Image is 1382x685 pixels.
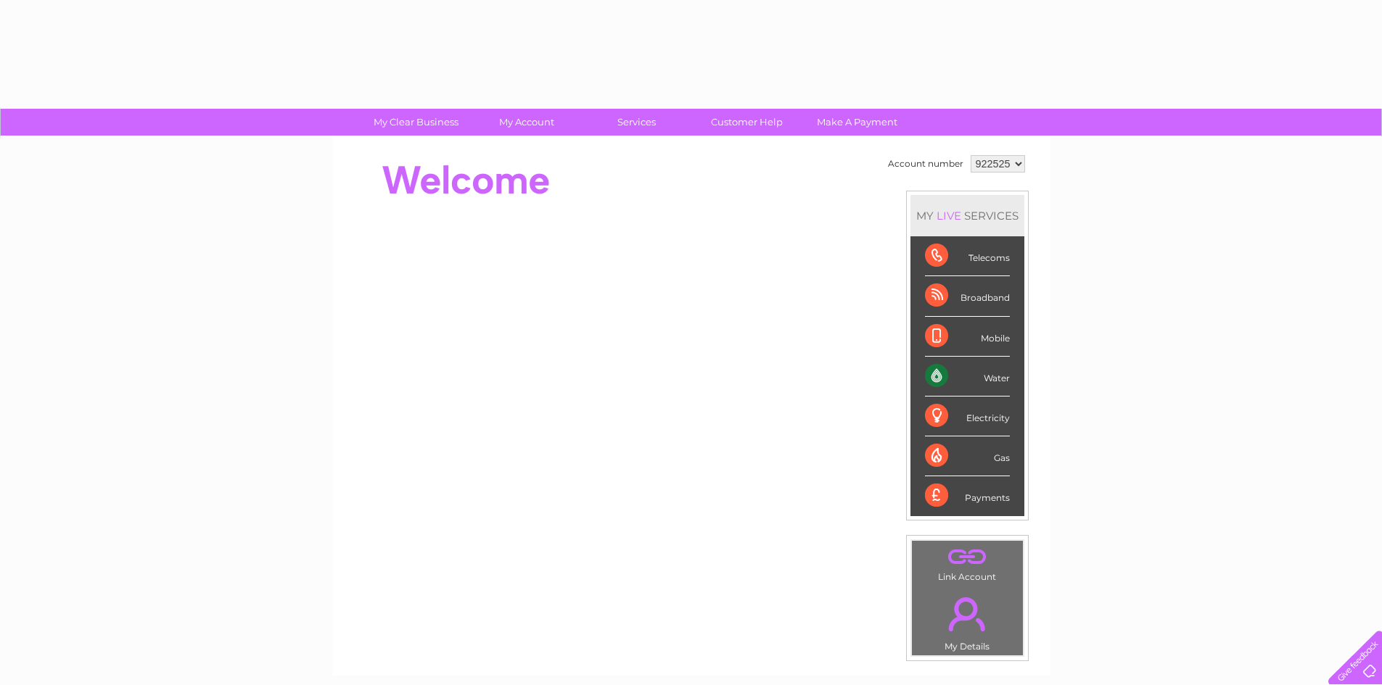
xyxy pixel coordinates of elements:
[884,151,967,176] td: Account number
[910,195,1024,236] div: MY SERVICES
[356,109,476,136] a: My Clear Business
[916,589,1019,639] a: .
[925,236,1010,276] div: Telecoms
[911,585,1024,656] td: My Details
[911,540,1024,586] td: Link Account
[925,397,1010,436] div: Electricity
[925,476,1010,515] div: Payments
[797,109,917,136] a: Make A Payment
[934,209,964,223] div: LIVE
[577,109,696,136] a: Services
[925,436,1010,476] div: Gas
[925,317,1010,357] div: Mobile
[687,109,807,136] a: Customer Help
[466,109,586,136] a: My Account
[925,357,1010,397] div: Water
[925,276,1010,316] div: Broadband
[916,544,1019,570] a: .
